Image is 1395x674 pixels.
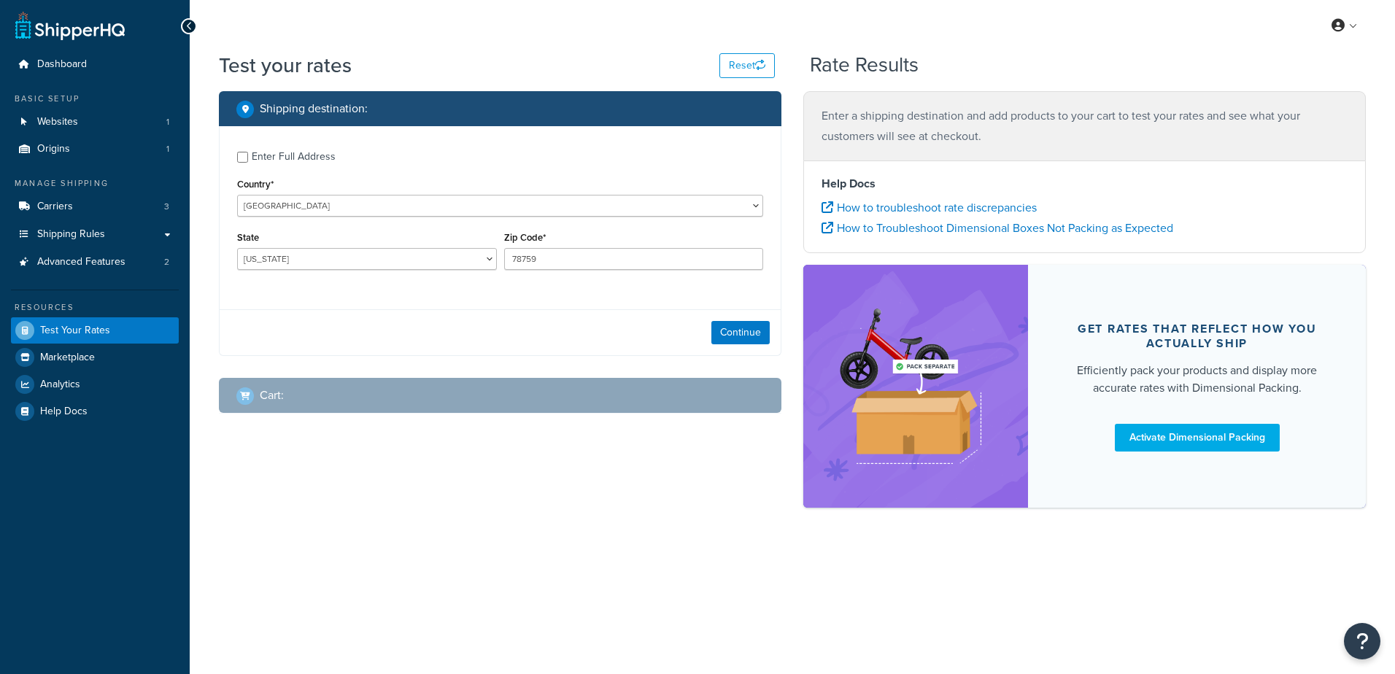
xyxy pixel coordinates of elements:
[711,321,770,344] button: Continue
[825,287,1006,486] img: feature-image-dim-d40ad3071a2b3c8e08177464837368e35600d3c5e73b18a22c1e4bb210dc32ac.png
[11,51,179,78] a: Dashboard
[40,406,88,418] span: Help Docs
[1063,362,1331,397] div: Efficiently pack your products and display more accurate rates with Dimensional Packing.
[40,352,95,364] span: Marketplace
[11,109,179,136] li: Websites
[260,389,284,402] h2: Cart :
[11,93,179,105] div: Basic Setup
[1344,623,1380,659] button: Open Resource Center
[37,201,73,213] span: Carriers
[11,109,179,136] a: Websites1
[822,175,1348,193] h4: Help Docs
[11,344,179,371] a: Marketplace
[237,179,274,190] label: Country*
[237,152,248,163] input: Enter Full Address
[166,116,169,128] span: 1
[810,54,919,77] h2: Rate Results
[260,102,368,115] h2: Shipping destination :
[11,249,179,276] a: Advanced Features2
[1115,424,1280,452] a: Activate Dimensional Packing
[219,51,352,80] h1: Test your rates
[37,143,70,155] span: Origins
[37,256,125,268] span: Advanced Features
[719,53,775,78] button: Reset
[11,301,179,314] div: Resources
[37,116,78,128] span: Websites
[11,193,179,220] li: Carriers
[11,249,179,276] li: Advanced Features
[1063,322,1331,351] div: Get rates that reflect how you actually ship
[504,232,546,243] label: Zip Code*
[11,398,179,425] a: Help Docs
[166,143,169,155] span: 1
[40,379,80,391] span: Analytics
[164,201,169,213] span: 3
[237,232,259,243] label: State
[252,147,336,167] div: Enter Full Address
[164,256,169,268] span: 2
[11,136,179,163] li: Origins
[822,106,1348,147] p: Enter a shipping destination and add products to your cart to test your rates and see what your c...
[11,221,179,248] a: Shipping Rules
[11,371,179,398] a: Analytics
[40,325,110,337] span: Test Your Rates
[11,177,179,190] div: Manage Shipping
[11,317,179,344] a: Test Your Rates
[822,220,1173,236] a: How to Troubleshoot Dimensional Boxes Not Packing as Expected
[11,193,179,220] a: Carriers3
[37,228,105,241] span: Shipping Rules
[11,136,179,163] a: Origins1
[37,58,87,71] span: Dashboard
[822,199,1037,216] a: How to troubleshoot rate discrepancies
